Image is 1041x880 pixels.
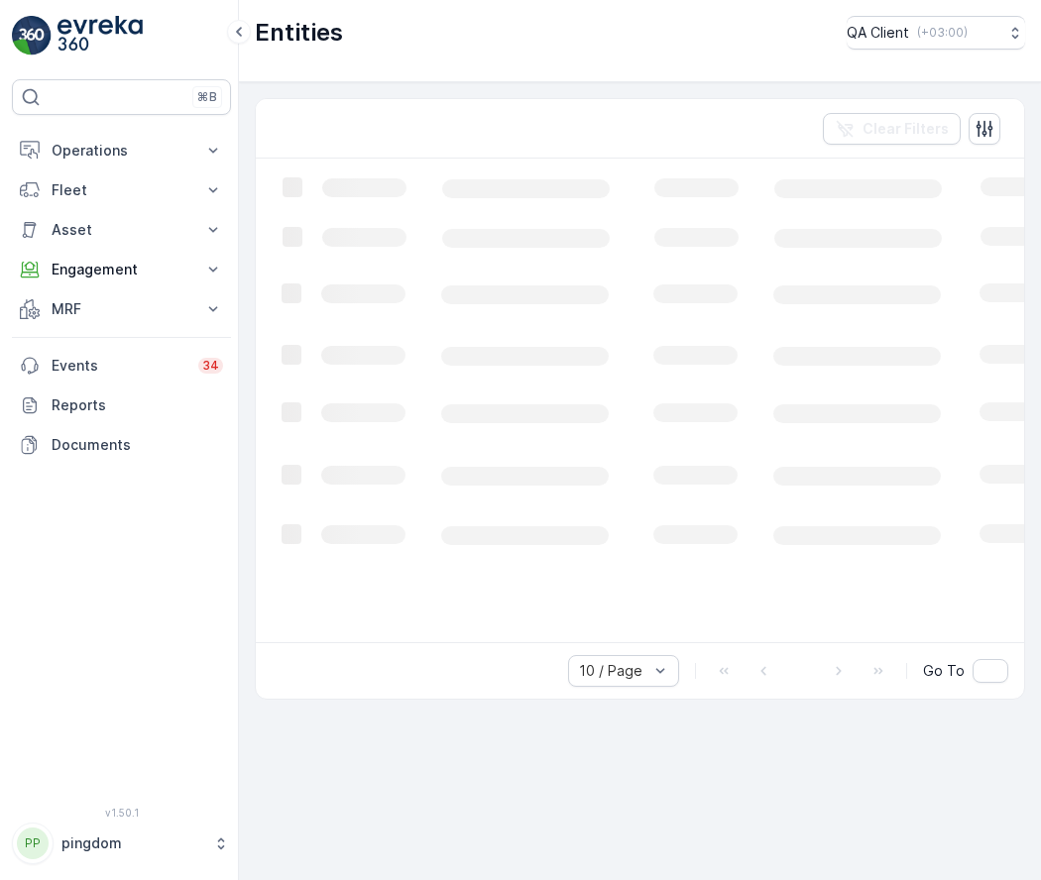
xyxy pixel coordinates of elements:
[863,119,949,139] p: Clear Filters
[255,17,343,49] p: Entities
[17,827,49,859] div: PP
[197,89,217,105] p: ⌘B
[12,385,231,425] a: Reports
[52,180,191,200] p: Fleet
[52,220,191,240] p: Asset
[52,435,223,455] p: Documents
[12,250,231,289] button: Engagement
[58,16,143,55] img: logo_light-DOdMpM7g.png
[12,346,231,385] a: Events34
[52,141,191,161] p: Operations
[52,299,191,319] p: MRF
[52,395,223,415] p: Reports
[12,16,52,55] img: logo
[847,16,1025,50] button: QA Client(+03:00)
[12,823,231,864] button: PPpingdom
[923,661,965,681] span: Go To
[202,358,219,374] p: 34
[12,170,231,210] button: Fleet
[12,131,231,170] button: Operations
[823,113,961,145] button: Clear Filters
[847,23,909,43] p: QA Client
[12,289,231,329] button: MRF
[917,25,968,41] p: ( +03:00 )
[61,833,203,853] p: pingdom
[12,210,231,250] button: Asset
[52,260,191,279] p: Engagement
[12,425,231,465] a: Documents
[52,356,186,376] p: Events
[12,807,231,819] span: v 1.50.1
